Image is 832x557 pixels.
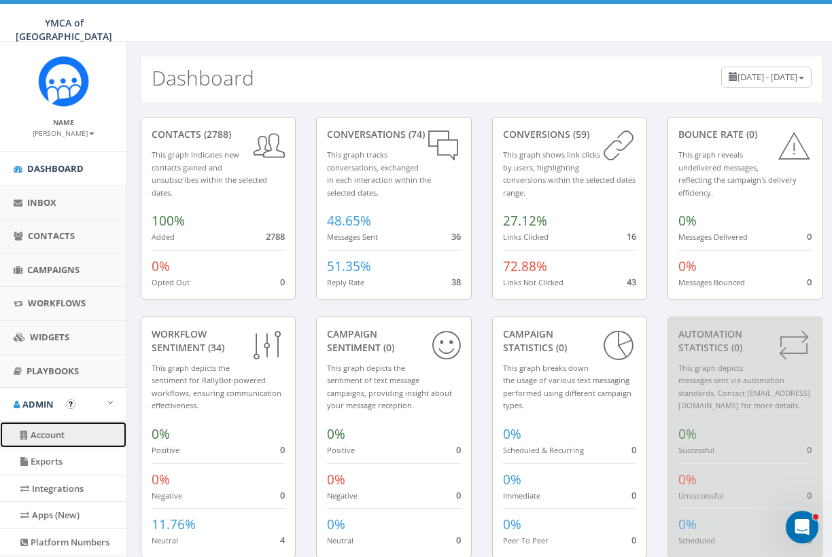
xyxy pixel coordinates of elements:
span: 11.76% [152,516,196,533]
span: 0% [152,471,170,488]
span: 38 [451,276,461,288]
div: contacts [152,128,285,141]
small: Positive [152,445,179,455]
span: 0 [456,444,461,456]
span: (2788) [201,128,231,141]
small: This graph reveals undelivered messages, reflecting the campaign's delivery efficiency. [678,149,797,198]
small: Immediate [503,490,540,501]
span: (0) [553,341,567,354]
span: 0 [807,444,812,456]
small: This graph depicts the sentiment for RallyBot-powered workflows, ensuring communication effective... [152,363,281,411]
small: This graph indicates new contacts gained and unsubscribes within the selected dates. [152,149,267,198]
small: Successful [678,445,714,455]
div: conversions [503,128,636,141]
span: 0% [327,516,345,533]
small: Neutral [152,535,178,545]
small: Reply Rate [327,277,364,287]
small: Neutral [327,535,353,545]
span: 0 [280,276,285,288]
small: This graph tracks conversations, exchanged in each interaction within the selected dates. [327,149,431,198]
span: 51.35% [327,257,371,275]
small: Unsuccessful [678,490,724,501]
span: Campaigns [27,264,80,276]
span: (0) [729,341,742,354]
div: Campaign Statistics [503,327,636,355]
span: (74) [406,128,425,141]
span: 0% [152,257,170,275]
img: Rally_Corp_Icon_1.png [38,56,89,107]
iframe: Intercom live chat [786,511,818,543]
span: 36 [451,230,461,242]
span: 4 [280,534,285,546]
span: Contacts [28,230,75,242]
span: 0% [678,516,697,533]
small: Messages Delivered [678,232,748,242]
span: Workflows [28,297,86,309]
span: 0% [678,212,697,230]
span: 0 [456,534,461,546]
span: 0% [503,516,521,533]
small: [PERSON_NAME] [33,128,94,138]
span: Dashboard [27,162,84,175]
span: 0 [280,444,285,456]
span: 0 [807,230,812,242]
div: Campaign Sentiment [327,327,460,355]
small: Scheduled [678,535,715,545]
small: Opted Out [152,277,190,287]
small: Links Not Clicked [503,277,564,287]
a: [PERSON_NAME] [33,126,94,139]
span: 48.65% [327,212,371,230]
small: Name [53,118,74,127]
span: 16 [627,230,636,242]
small: Messages Sent [327,232,378,242]
span: 0% [503,425,521,443]
span: (34) [205,341,224,354]
span: [DATE] - [DATE] [738,71,797,83]
button: Open In-App Guide [66,399,75,409]
small: This graph depicts the sentiment of text message campaigns, providing insight about your message ... [327,363,452,411]
span: (59) [570,128,589,141]
small: This graph depicts messages sent via automation standards. Contact [EMAIL_ADDRESS][DOMAIN_NAME] f... [678,363,810,411]
div: Bounce Rate [678,128,812,141]
span: 2788 [266,230,285,242]
small: Links Clicked [503,232,549,242]
span: 0% [152,425,170,443]
div: conversations [327,128,460,141]
small: Positive [327,445,355,455]
span: 0 [456,489,461,501]
div: Automation Statistics [678,327,812,355]
span: 0 [280,489,285,501]
span: YMCA of [GEOGRAPHIC_DATA] [16,16,112,43]
span: Admin [22,398,54,410]
span: Widgets [30,331,69,343]
span: 72.88% [503,257,547,275]
small: Added [152,232,175,242]
span: Playbooks [27,365,79,377]
span: 0% [327,425,345,443]
span: 27.12% [503,212,547,230]
span: (0) [744,128,757,141]
span: 0% [503,471,521,488]
small: Messages Bounced [678,277,745,287]
h2: Dashboard [152,67,254,89]
span: 100% [152,212,185,230]
span: 0% [678,257,697,275]
span: 0 [631,489,636,501]
small: Peer To Peer [503,535,549,545]
span: (0) [381,341,394,354]
span: 43 [627,276,636,288]
span: 0% [678,425,697,443]
span: 0 [807,489,812,501]
small: This graph breaks down the usage of various text messaging performed using different campaign types. [503,363,631,411]
span: 0 [631,444,636,456]
div: Workflow Sentiment [152,327,285,355]
small: This graph shows link clicks by users, highlighting conversions within the selected dates range. [503,149,636,198]
small: Scheduled & Recurring [503,445,584,455]
small: Negative [152,490,182,501]
span: 0% [327,471,345,488]
span: 0% [678,471,697,488]
span: Inbox [27,196,56,209]
span: 0 [807,276,812,288]
span: 0 [631,534,636,546]
small: Negative [327,490,358,501]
